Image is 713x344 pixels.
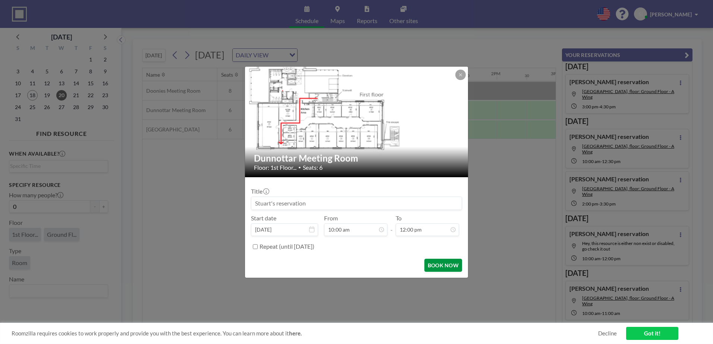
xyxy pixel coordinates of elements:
a: Decline [598,330,617,337]
label: Title [251,188,268,195]
img: 537.png [245,59,469,184]
span: - [390,217,393,233]
h2: Dunnottar Meeting Room [254,153,460,164]
input: Stuart's reservation [251,197,462,210]
a: here. [289,330,302,337]
label: Start date [251,214,276,222]
a: Got it! [626,327,678,340]
span: Seats: 6 [303,164,323,171]
label: To [396,214,402,222]
span: • [298,165,301,170]
button: BOOK NOW [424,259,462,272]
label: Repeat (until [DATE]) [260,243,314,250]
span: Roomzilla requires cookies to work properly and provide you with the best experience. You can lea... [12,330,598,337]
span: Floor: 1st Floor... [254,164,296,171]
label: From [324,214,338,222]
